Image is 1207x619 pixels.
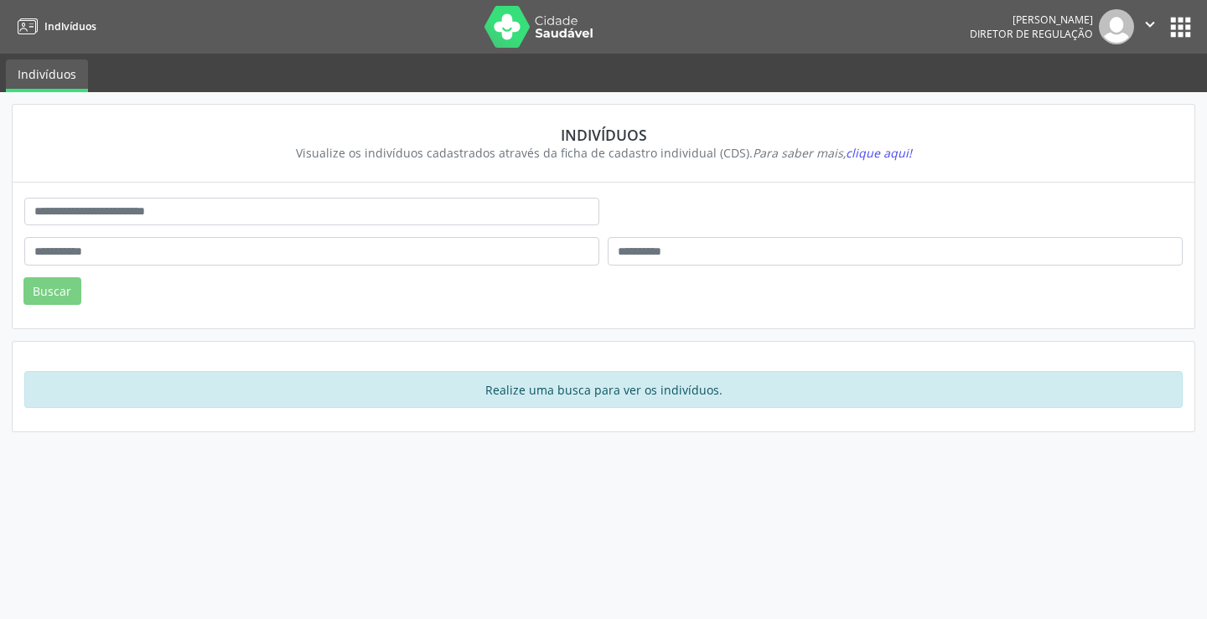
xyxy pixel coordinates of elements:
[12,13,96,40] a: Indivíduos
[1134,9,1166,44] button: 
[970,27,1093,41] span: Diretor de regulação
[36,126,1171,144] div: Indivíduos
[753,145,912,161] i: Para saber mais,
[23,277,81,306] button: Buscar
[24,371,1183,408] div: Realize uma busca para ver os indivíduos.
[1141,15,1159,34] i: 
[6,59,88,92] a: Indivíduos
[36,144,1171,162] div: Visualize os indivíduos cadastrados através da ficha de cadastro individual (CDS).
[970,13,1093,27] div: [PERSON_NAME]
[44,19,96,34] span: Indivíduos
[1166,13,1195,42] button: apps
[1099,9,1134,44] img: img
[846,145,912,161] span: clique aqui!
